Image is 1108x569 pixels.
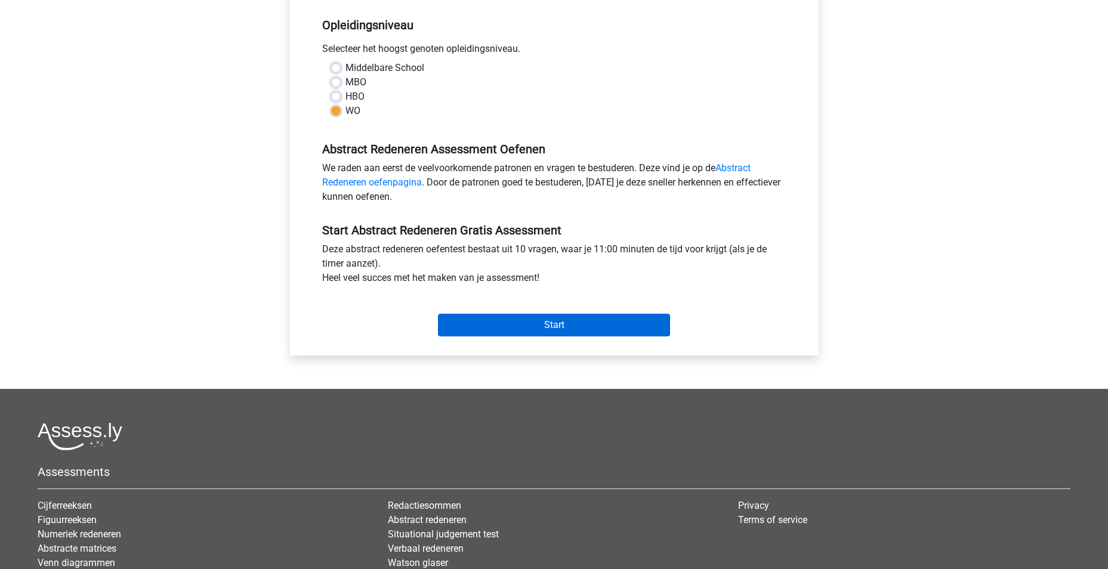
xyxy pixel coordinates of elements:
label: MBO [345,75,366,89]
div: Selecteer het hoogst genoten opleidingsniveau. [313,42,795,61]
a: Venn diagrammen [38,557,115,568]
a: Numeriek redeneren [38,528,121,540]
a: Redactiesommen [388,500,461,511]
h5: Start Abstract Redeneren Gratis Assessment [322,223,786,237]
a: Figuurreeksen [38,514,97,525]
div: We raden aan eerst de veelvoorkomende patronen en vragen te bestuderen. Deze vind je op de . Door... [313,161,795,209]
a: Abstracte matrices [38,543,116,554]
label: WO [345,104,360,118]
input: Start [438,314,670,336]
label: Middelbare School [345,61,424,75]
h5: Assessments [38,465,1070,479]
a: Terms of service [738,514,807,525]
a: Privacy [738,500,769,511]
h5: Abstract Redeneren Assessment Oefenen [322,142,786,156]
a: Watson glaser [388,557,448,568]
label: HBO [345,89,365,104]
h5: Opleidingsniveau [322,13,786,37]
div: Deze abstract redeneren oefentest bestaat uit 10 vragen, waar je 11:00 minuten de tijd voor krijg... [313,242,795,290]
a: Verbaal redeneren [388,543,464,554]
img: Assessly logo [38,422,122,450]
a: Cijferreeksen [38,500,92,511]
a: Abstract redeneren [388,514,467,525]
a: Situational judgement test [388,528,499,540]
